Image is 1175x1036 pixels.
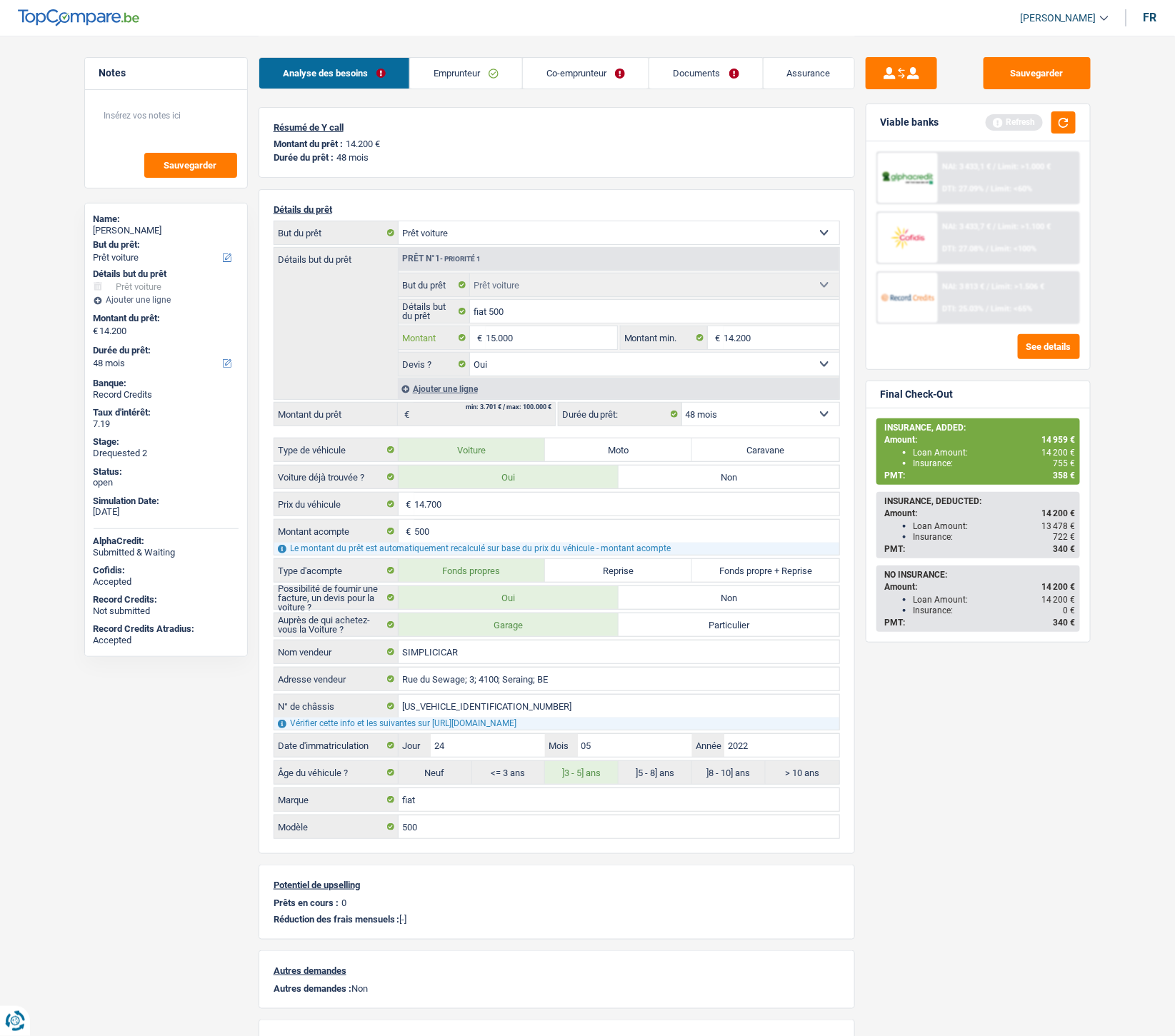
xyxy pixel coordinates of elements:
div: [PERSON_NAME] [94,225,239,236]
a: Co-emprunteur [523,58,649,89]
span: Autres demandes : [274,983,351,994]
span: € [399,520,414,543]
span: 340 € [1054,618,1076,628]
label: Montant acompte [274,520,399,543]
span: DTI: 27.09% [942,184,984,193]
span: 340 € [1054,544,1076,554]
span: 14 200 € [1042,595,1076,605]
div: Amount: [885,435,1076,445]
div: Accepted [94,576,239,588]
span: 755 € [1054,458,1076,468]
a: Emprunteur [410,58,522,89]
div: Le montant du prêt est automatiquement recalculé sur base du prix du véhicule - montant acompte [274,543,839,555]
div: AlphaCredit: [94,535,239,547]
label: Caravane [692,438,839,461]
label: Neuf [399,761,472,784]
a: Documents [649,58,762,89]
button: See details [1018,334,1080,359]
div: Prêt n°1 [399,254,484,263]
label: Montant min. [621,326,708,349]
label: Âge du véhicule ? [274,761,399,784]
input: JJ [431,734,545,757]
label: Durée du prêt: [559,403,682,426]
div: Not submitted [94,605,239,617]
p: Montant du prêt : [274,139,343,149]
label: > 10 ans [766,761,839,784]
label: Adresse vendeur [274,668,399,690]
div: Viable banks [881,116,939,129]
span: Sauvegarder [164,161,217,170]
span: DTI: 25.03% [942,304,984,313]
button: Sauvegarder [984,57,1091,89]
label: Montant [399,326,471,349]
div: Refresh [986,114,1043,130]
input: MM [578,734,692,757]
div: Record Credits Atradius: [94,623,239,635]
span: / [993,162,996,171]
div: INSURANCE, DEDUCTED: [885,496,1076,506]
label: ]8 - 10] ans [692,761,766,784]
span: € [708,326,724,349]
div: PMT: [885,544,1076,554]
p: Durée du prêt : [274,152,334,163]
label: Reprise [545,559,692,582]
span: Limit: >1.100 € [998,222,1051,231]
label: Garage [399,613,619,636]
span: Limit: <100% [991,244,1036,253]
label: Mois [545,734,577,757]
div: INSURANCE, ADDED: [885,423,1076,433]
label: Durée du prêt: [94,345,236,356]
label: Montant du prêt [274,403,398,426]
a: [PERSON_NAME] [1009,6,1109,30]
span: DTI: 27.08% [942,244,984,253]
span: / [986,244,989,253]
div: Loan Amount: [914,595,1076,605]
p: 48 mois [336,152,369,163]
span: / [986,304,989,313]
span: NAI: 3 813 € [942,282,984,291]
div: Taux d'intérêt: [94,407,239,418]
span: / [986,184,989,193]
label: Date d'immatriculation [274,734,399,757]
div: Banque: [94,378,239,389]
label: But du prêt: [94,239,236,251]
label: Possibilité de fournir une facture, un devis pour la voiture ? [274,586,399,609]
label: Jour [399,734,431,757]
label: Fonds propre + Reprise [692,559,839,582]
label: Montant du prêt: [94,313,236,324]
span: Réduction des frais mensuels : [274,914,400,925]
span: [PERSON_NAME] [1020,12,1096,24]
span: Limit: <60% [991,184,1032,193]
a: Analyse des besoins [259,58,409,89]
img: Cofidis [881,224,934,251]
span: € [470,326,486,349]
div: [DATE] [94,506,239,518]
div: Loan Amount: [914,521,1076,531]
div: Final Check-Out [881,388,954,401]
span: Limit: <65% [991,304,1032,313]
div: Accepted [94,635,239,646]
p: Potentiel de upselling [274,880,840,890]
div: Insurance: [914,605,1076,615]
div: Simulation Date: [94,496,239,507]
label: Prix du véhicule [274,493,399,516]
h5: Notes [99,67,233,79]
span: NAI: 3 433,1 € [942,162,991,171]
p: Prêts en cours : [274,897,339,908]
div: Name: [94,213,239,225]
div: Amount: [885,582,1076,592]
label: Voiture [399,438,546,461]
label: But du prêt [274,221,399,244]
label: Moto [545,438,692,461]
input: AAAA [724,734,839,757]
img: Record Credits [881,284,934,311]
div: Cofidis: [94,565,239,576]
div: min: 3.701 € / max: 100.000 € [466,404,551,411]
span: NAI: 3 433,7 € [942,222,991,231]
p: 0 [341,897,346,908]
label: Marque [274,788,399,811]
label: Non [619,586,839,609]
span: € [94,326,99,337]
label: Oui [399,466,619,488]
div: Stage: [94,436,239,448]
